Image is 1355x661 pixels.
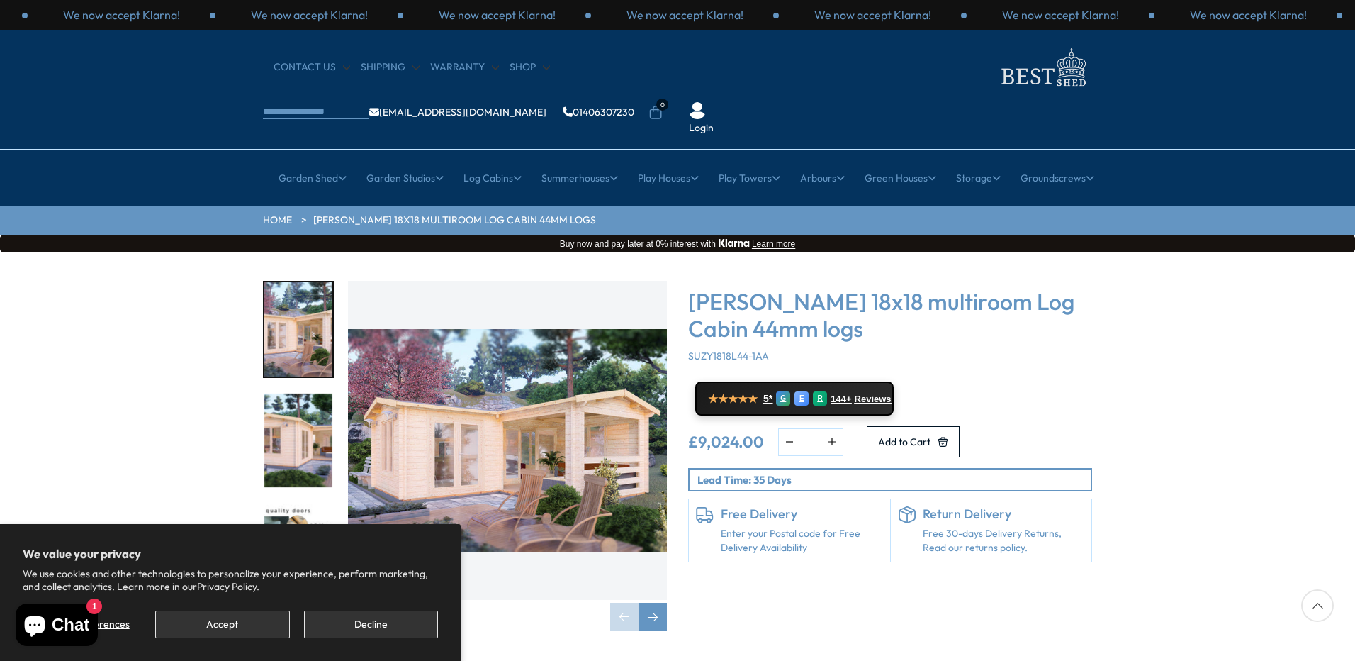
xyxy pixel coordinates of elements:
[1154,7,1342,23] div: 3 / 3
[313,213,596,228] a: [PERSON_NAME] 18x18 multiroom Log Cabin 44mm logs
[591,7,779,23] div: 3 / 3
[510,60,550,74] a: Shop
[721,527,883,555] a: Enter your Postal code for Free Delivery Availability
[263,503,334,600] div: 3 / 7
[23,547,438,561] h2: We value your privacy
[369,107,546,117] a: [EMAIL_ADDRESS][DOMAIN_NAME]
[967,7,1154,23] div: 2 / 3
[274,60,350,74] a: CONTACT US
[610,603,639,631] div: Previous slide
[688,288,1092,343] h3: [PERSON_NAME] 18x18 multiroom Log Cabin 44mm logs
[264,282,332,377] img: Suzy3_2x6-2_5S31896-1_f0f3b787-e36b-4efa-959a-148785adcb0b_200x200.jpg
[361,60,420,74] a: Shipping
[1190,7,1307,23] p: We now accept Klarna!
[695,382,894,416] a: ★★★★★ 5* G E R 144+ Reviews
[348,281,667,600] img: Shire Suzy 18x18 multiroom Log Cabin 44mm logs - Best Shed
[251,7,368,23] p: We now accept Klarna!
[656,99,668,111] span: 0
[719,160,780,196] a: Play Towers
[1021,160,1094,196] a: Groundscrews
[794,391,809,406] div: E
[366,160,444,196] a: Garden Studios
[697,472,1091,487] p: Lead Time: 35 Days
[23,567,438,593] p: We use cookies and other technologies to personalize your experience, perform marketing, and coll...
[439,7,556,23] p: We now accept Klarna!
[28,7,215,23] div: 3 / 3
[279,160,347,196] a: Garden Shed
[867,426,960,457] button: Add to Cart
[215,7,403,23] div: 1 / 3
[831,394,851,405] span: 144+
[11,604,102,650] inbox-online-store-chat: Shopify online store chat
[776,391,790,406] div: G
[430,60,499,74] a: Warranty
[708,392,758,406] span: ★★★★★
[814,7,931,23] p: We now accept Klarna!
[779,7,967,23] div: 1 / 3
[403,7,591,23] div: 2 / 3
[923,506,1085,522] h6: Return Delivery
[813,391,827,406] div: R
[855,394,892,405] span: Reviews
[1002,7,1119,23] p: We now accept Klarna!
[648,106,663,120] a: 0
[563,107,634,117] a: 01406307230
[463,160,522,196] a: Log Cabins
[993,44,1092,90] img: logo
[865,160,936,196] a: Green Houses
[264,394,332,488] img: Suzy3_2x6-2_5S31896-2_64732b6d-1a30-4d9b-a8b3-4f3a95d206a5_200x200.jpg
[878,437,930,447] span: Add to Cart
[688,434,764,450] ins: £9,024.00
[264,504,332,599] img: Premiumqualitydoors_3_f0c32a75-f7e9-4cfe-976d-db3d5c21df21_200x200.jpg
[63,7,180,23] p: We now accept Klarna!
[263,213,292,228] a: HOME
[689,121,714,135] a: Login
[263,281,334,378] div: 1 / 7
[638,160,699,196] a: Play Houses
[689,102,706,119] img: User Icon
[721,506,883,522] h6: Free Delivery
[541,160,618,196] a: Summerhouses
[197,580,259,593] a: Privacy Policy.
[155,611,289,638] button: Accept
[626,7,743,23] p: We now accept Klarna!
[923,527,1085,555] p: Free 30-days Delivery Returns, Read our returns policy.
[304,611,438,638] button: Decline
[956,160,1001,196] a: Storage
[800,160,845,196] a: Arbours
[688,350,769,362] span: SUZY1818L44-1AA
[263,392,334,489] div: 2 / 7
[639,603,667,631] div: Next slide
[348,281,667,631] div: 1 / 7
